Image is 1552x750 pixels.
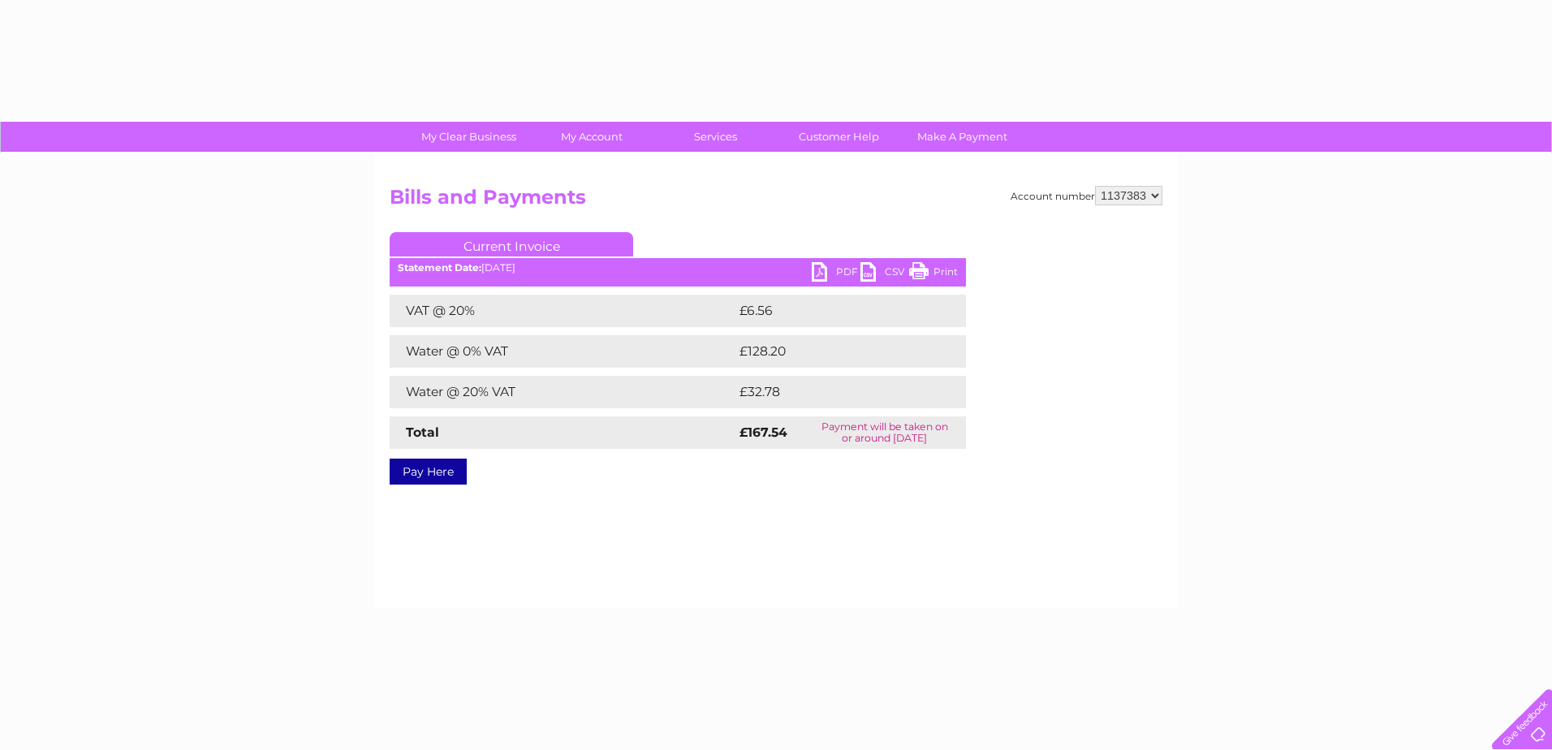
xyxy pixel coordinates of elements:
[909,262,958,286] a: Print
[390,262,966,274] div: [DATE]
[406,425,439,440] strong: Total
[735,295,928,327] td: £6.56
[812,262,860,286] a: PDF
[390,186,1162,217] h2: Bills and Payments
[402,122,536,152] a: My Clear Business
[1011,186,1162,205] div: Account number
[735,376,933,408] td: £32.78
[735,335,936,368] td: £128.20
[525,122,659,152] a: My Account
[390,376,735,408] td: Water @ 20% VAT
[860,262,909,286] a: CSV
[772,122,906,152] a: Customer Help
[398,261,481,274] b: Statement Date:
[803,416,966,449] td: Payment will be taken on or around [DATE]
[390,295,735,327] td: VAT @ 20%
[649,122,782,152] a: Services
[390,459,467,485] a: Pay Here
[390,335,735,368] td: Water @ 0% VAT
[390,232,633,256] a: Current Invoice
[739,425,787,440] strong: £167.54
[895,122,1029,152] a: Make A Payment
